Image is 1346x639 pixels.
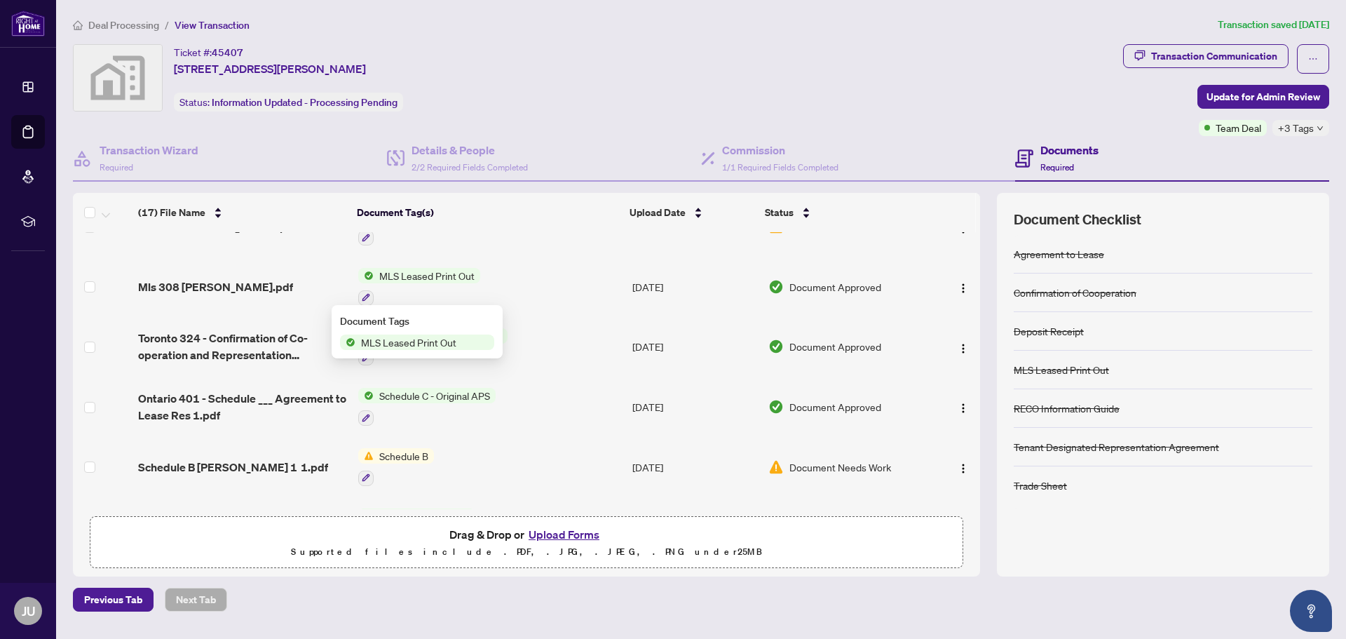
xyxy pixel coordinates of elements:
[358,268,374,283] img: Status Icon
[100,142,198,159] h4: Transaction Wizard
[212,96,397,109] span: Information Updated - Processing Pending
[789,339,881,354] span: Document Approved
[340,314,494,329] div: Document Tags
[138,330,346,363] span: Toronto 324 - Confirmation of Co-operation and Representation Tenant_Landlord 4 1.pdf
[358,268,480,306] button: Status IconMLS Leased Print Out
[100,162,133,173] span: Required
[627,377,763,437] td: [DATE]
[1014,478,1067,493] div: Trade Sheet
[1014,323,1084,339] div: Deposit Receipt
[84,588,142,611] span: Previous Tab
[627,317,763,377] td: [DATE]
[358,509,475,546] button: Status IconAgreement to Lease
[722,142,838,159] h4: Commission
[1151,45,1277,67] div: Transaction Communication
[952,276,974,298] button: Logo
[174,44,243,60] div: Ticket #:
[22,601,35,621] span: JU
[768,459,784,475] img: Document Status
[624,193,759,232] th: Upload Date
[1216,120,1261,135] span: Team Deal
[449,525,604,544] span: Drag & Drop or
[789,279,881,295] span: Document Approved
[374,388,496,403] span: Schedule C - Original APS
[174,60,366,77] span: [STREET_ADDRESS][PERSON_NAME]
[358,448,434,486] button: Status IconSchedule B
[358,388,496,426] button: Status IconSchedule C - Original APS
[73,20,83,30] span: home
[355,335,462,350] span: MLS Leased Print Out
[165,17,169,33] li: /
[768,279,784,295] img: Document Status
[952,335,974,358] button: Logo
[1014,362,1109,377] div: MLS Leased Print Out
[174,93,403,112] div: Status:
[138,459,328,476] span: Schedule B [PERSON_NAME] 1 1.pdf
[73,588,154,612] button: Previous Tab
[630,205,686,220] span: Upload Date
[165,588,227,612] button: Next Tab
[768,339,784,354] img: Document Status
[358,509,374,524] img: Status Icon
[74,45,162,111] img: svg%3e
[1290,590,1332,632] button: Open asap
[412,142,528,159] h4: Details & People
[1197,85,1329,109] button: Update for Admin Review
[374,268,480,283] span: MLS Leased Print Out
[358,388,374,403] img: Status Icon
[1014,210,1141,229] span: Document Checklist
[340,335,355,350] img: Status Icon
[351,193,625,232] th: Document Tag(s)
[99,544,954,560] p: Supported files include .PDF, .JPG, .JPEG, .PNG under 25 MB
[789,459,891,475] span: Document Needs Work
[722,162,838,173] span: 1/1 Required Fields Completed
[374,448,434,464] span: Schedule B
[138,390,346,424] span: Ontario 401 - Schedule ___ Agreement to Lease Res 1.pdf
[627,257,763,317] td: [DATE]
[1014,439,1219,455] div: Tenant Designated Representation Agreement
[765,205,794,220] span: Status
[958,403,969,414] img: Logo
[138,278,293,295] span: Mls 308 [PERSON_NAME].pdf
[958,343,969,354] img: Logo
[1123,44,1289,68] button: Transaction Communication
[1308,54,1318,64] span: ellipsis
[1014,401,1120,416] div: RECO Information Guide
[1040,142,1099,159] h4: Documents
[958,283,969,294] img: Logo
[11,11,45,36] img: logo
[768,399,784,415] img: Document Status
[759,193,928,232] th: Status
[1206,86,1320,108] span: Update for Admin Review
[88,19,159,32] span: Deal Processing
[138,205,205,220] span: (17) File Name
[627,437,763,497] td: [DATE]
[1040,162,1074,173] span: Required
[1218,17,1329,33] article: Transaction saved [DATE]
[958,463,969,474] img: Logo
[175,19,250,32] span: View Transaction
[952,456,974,478] button: Logo
[1014,246,1104,262] div: Agreement to Lease
[524,525,604,544] button: Upload Forms
[212,46,243,59] span: 45407
[1317,125,1324,132] span: down
[412,162,528,173] span: 2/2 Required Fields Completed
[1278,120,1314,136] span: +3 Tags
[132,193,351,232] th: (17) File Name
[358,448,374,464] img: Status Icon
[627,497,763,558] td: [DATE]
[90,517,963,569] span: Drag & Drop orUpload FormsSupported files include .PDF, .JPG, .JPEG, .PNG under25MB
[952,396,974,418] button: Logo
[1014,285,1136,300] div: Confirmation of Cooperation
[374,509,475,524] span: Agreement to Lease
[789,399,881,415] span: Document Approved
